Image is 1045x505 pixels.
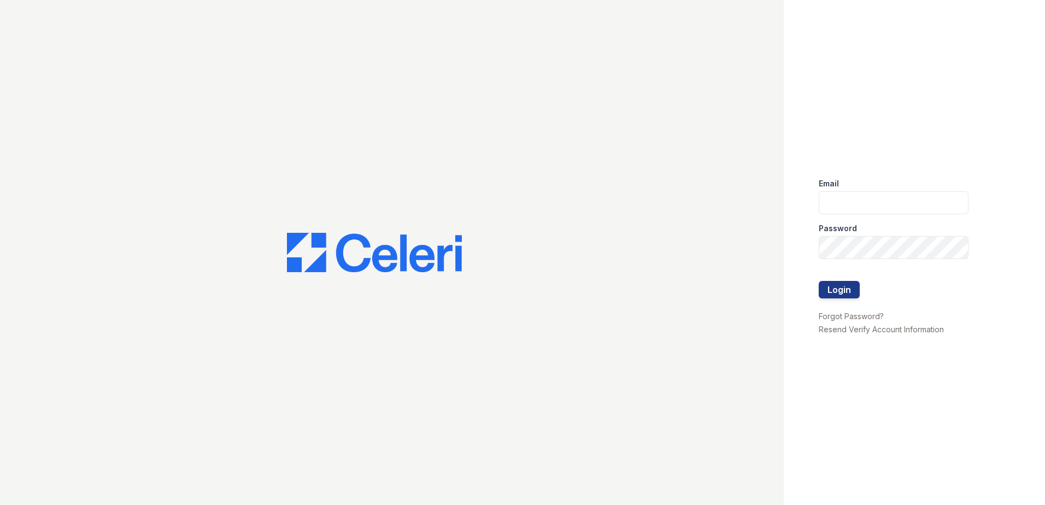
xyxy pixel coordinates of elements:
[819,178,839,189] label: Email
[819,325,944,334] a: Resend Verify Account Information
[819,312,884,321] a: Forgot Password?
[287,233,462,272] img: CE_Logo_Blue-a8612792a0a2168367f1c8372b55b34899dd931a85d93a1a3d3e32e68fde9ad4.png
[819,281,860,298] button: Login
[819,223,857,234] label: Password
